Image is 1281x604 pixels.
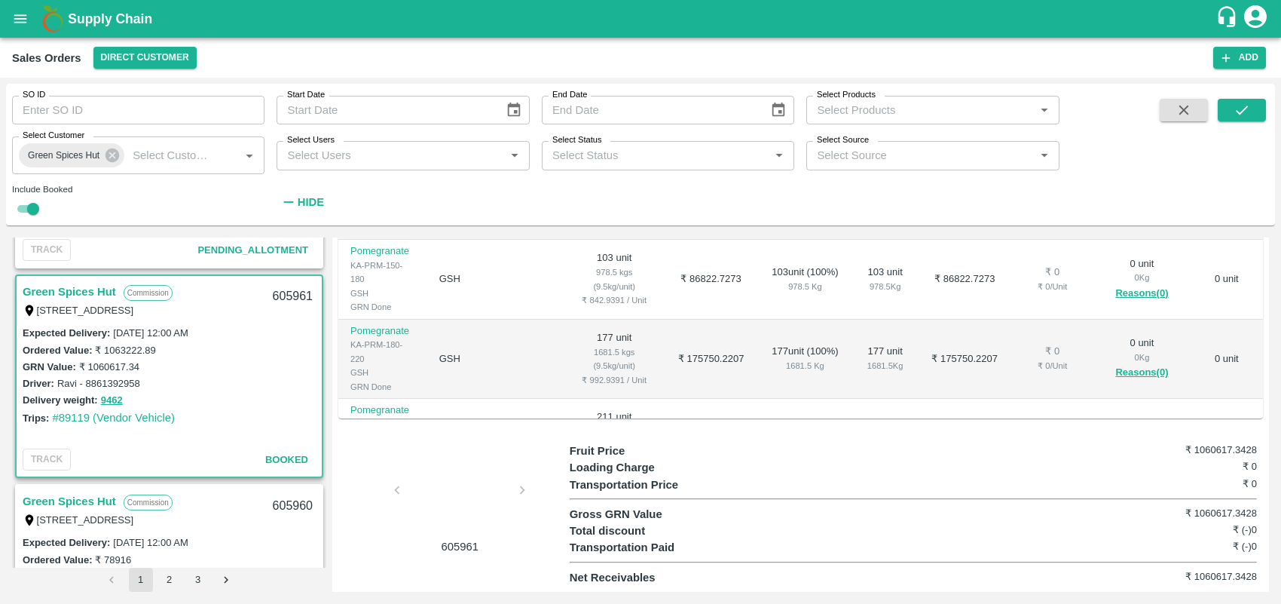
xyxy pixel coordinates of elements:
div: 978.5 Kg [864,280,906,293]
div: 103 unit [864,265,906,293]
label: [DATE] 12:00 AM [113,537,188,548]
button: Hide [277,189,328,215]
label: ₹ 1060617.34 [79,361,139,373]
p: Transportation Paid [570,539,741,556]
div: ₹ 0 / Unit [1023,359,1081,373]
td: ₹ 175750.2207 [918,320,1011,400]
td: 0 unit [1191,240,1263,320]
button: Go to page 2 [157,568,182,592]
button: Open [1035,146,1054,165]
label: Ordered Value: [23,554,92,566]
b: Supply Chain [68,11,152,26]
p: Net Receivables [570,569,741,586]
button: Go to next page [215,568,239,592]
input: Enter SO ID [12,96,264,124]
div: Sales Orders [12,48,81,68]
span: Pending_Allotment [197,244,308,256]
div: 1681.5 Kg [770,359,840,373]
button: Open [769,146,789,165]
td: ₹ 235885.1501 [918,399,1011,479]
img: logo [38,4,68,34]
input: Select Products [811,100,1029,120]
div: 1681.5 Kg [864,359,906,373]
div: ₹ 842.9391 / Unit [576,293,653,307]
td: GSH [427,320,564,400]
div: 0 unit [1105,416,1178,461]
label: ₹ 78916 [95,554,131,566]
div: customer-support [1215,5,1242,32]
label: Select Users [287,134,335,146]
div: ₹ 0 [1023,345,1081,359]
p: Commission [124,285,173,301]
button: Reasons(0) [1105,285,1178,302]
input: Select Source [811,146,1029,165]
div: Green Spices Hut [19,143,124,167]
button: 9462 [101,392,123,409]
td: ₹ 86822.7273 [918,240,1011,320]
p: Loading Charge [570,459,741,476]
div: Include Booked [12,182,264,196]
div: GSH [350,287,415,300]
div: 978.5 kgs (9.5kg/unit) [576,265,653,293]
h6: ₹ (-)0 [1142,523,1257,538]
p: Gross GRN Value [570,506,741,523]
p: Pomegranate [350,403,415,418]
label: Select Customer [23,130,84,142]
input: Start Date [277,96,493,124]
button: Open [240,146,259,165]
a: #89119 (Vendor Vehicle) [52,412,175,424]
input: Select Users [281,146,500,165]
td: GSH [427,399,564,479]
p: Pomegranate [350,324,415,339]
div: ₹ 0 / Unit [1023,280,1081,293]
label: [STREET_ADDRESS] [37,305,134,316]
label: Delivery weight: [23,394,98,406]
td: 0 unit [1191,320,1263,400]
button: page 1 [129,568,153,592]
h6: ₹ (-)0 [1142,539,1257,554]
nav: pagination navigation [98,568,241,592]
div: 0 unit [1105,336,1178,382]
label: GRN Value: [23,361,76,373]
p: Fruit Price [570,443,741,459]
label: Expected Delivery : [23,327,110,339]
p: Pomegranate [350,244,415,259]
label: Start Date [287,89,325,101]
div: GRN Done [350,300,415,314]
span: Booked [265,454,308,465]
div: 605960 [264,489,322,524]
div: 978.5 Kg [770,280,840,293]
td: 0 unit [1191,399,1263,479]
label: Select Status [552,134,602,146]
h6: ₹ 1060617.3428 [1142,443,1257,458]
h6: ₹ 0 [1142,477,1257,492]
input: End Date [542,96,758,124]
a: Green Spices Hut [23,492,116,511]
button: Choose date [500,96,528,124]
button: open drawer [3,2,38,36]
label: Driver: [23,378,54,389]
td: ₹ 86822.7273 [665,240,758,320]
div: account of current user [1242,3,1269,35]
div: GRN Done [350,380,415,394]
label: [DATE] 12:00 AM [113,327,188,339]
p: Commission [124,495,173,510]
td: ₹ 235885.1501 [665,399,758,479]
div: 0 unit [1105,257,1178,302]
h6: ₹ 0 [1142,459,1257,474]
div: 0 Kg [1105,271,1178,284]
div: KA-PRM-150-180 [350,259,415,287]
label: Ravi - 8861392958 [57,378,140,389]
div: 177 unit [864,345,906,373]
button: Reasons(0) [1105,364,1178,382]
td: 103 unit [564,240,665,320]
div: KA-PRM-180-220 [350,338,415,366]
button: Open [1035,100,1054,120]
div: GSH [350,366,415,379]
div: 177 unit ( 100 %) [770,345,840,373]
div: 1681.5 kgs (9.5kg/unit) [576,345,653,373]
label: Ordered Value: [23,345,92,356]
h6: ₹ 1060617.3428 [1142,569,1257,584]
h6: ₹ 1060617.3428 [1142,506,1257,521]
span: Green Spices Hut [19,148,109,164]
